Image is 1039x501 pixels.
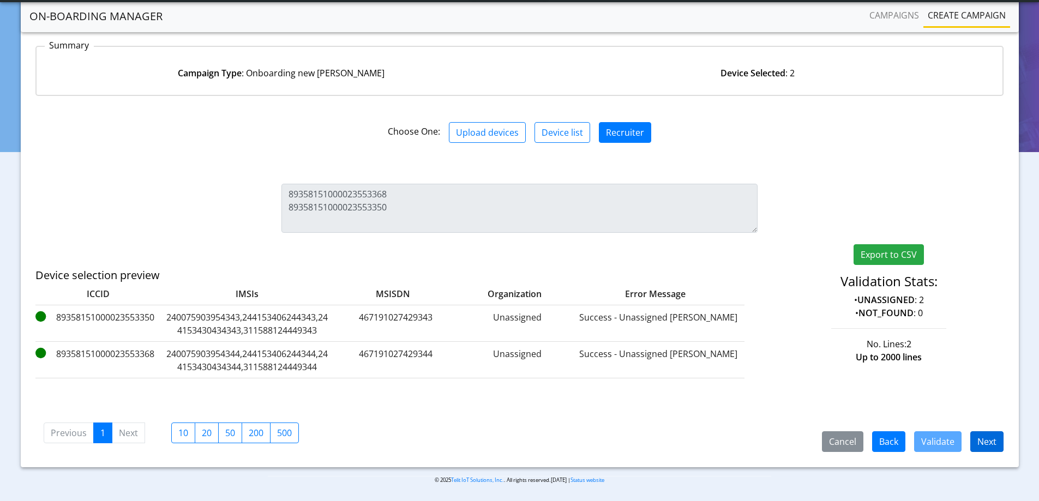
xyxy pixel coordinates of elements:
[218,422,242,443] label: 50
[35,311,161,337] label: 89358151000023553350
[35,269,681,282] h5: Device selection preview
[520,67,996,80] div: : 2
[35,347,161,373] label: 89358151000023553368
[766,351,1012,364] div: Up to 2000 lines
[570,476,604,484] a: Status website
[857,294,915,306] strong: UNASSIGNED
[43,67,520,80] div: : Onboarding new [PERSON_NAME]
[93,422,112,443] a: 1
[451,476,504,484] a: Telit IoT Solutions, Inc.
[449,122,526,143] button: Upload devices
[906,338,911,350] span: 2
[858,307,914,319] strong: NOT_FOUND
[822,431,863,452] button: Cancel
[165,287,329,300] label: IMSIs
[576,347,740,373] label: Success - Unassigned [PERSON_NAME]
[270,422,299,443] label: 500
[766,337,1012,351] div: No. Lines:
[195,422,219,443] label: 20
[872,431,905,452] button: Back
[774,306,1004,319] p: • : 0
[774,274,1004,289] h4: Validation Stats:
[165,347,329,373] label: 240075903954344,244153406244344,244153430434344,311588124449344
[923,4,1010,26] a: Create campaign
[774,293,1004,306] p: • : 2
[171,422,195,443] label: 10
[914,431,962,452] button: Validate
[333,347,459,373] label: 467191027429344
[268,476,771,484] p: © 2025 . All rights reserved.[DATE] |
[29,5,163,27] a: On-Boarding Manager
[970,431,1004,452] button: Next
[35,287,161,300] label: ICCID
[242,422,271,443] label: 200
[178,67,242,79] strong: Campaign Type
[333,311,459,337] label: 467191027429343
[720,67,785,79] strong: Device Selected
[534,122,590,143] button: Device list
[463,311,572,337] label: Unassigned
[555,287,718,300] label: Error Message
[854,244,924,265] button: Export to CSV
[865,4,923,26] a: Campaigns
[599,122,651,143] button: Recruiter
[441,287,550,300] label: Organization
[333,287,437,300] label: MSISDN
[576,311,740,337] label: Success - Unassigned [PERSON_NAME]
[45,39,94,52] p: Summary
[388,125,440,137] span: Choose One:
[165,311,329,337] label: 240075903954343,244153406244343,244153430434343,311588124449343
[463,347,572,373] label: Unassigned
